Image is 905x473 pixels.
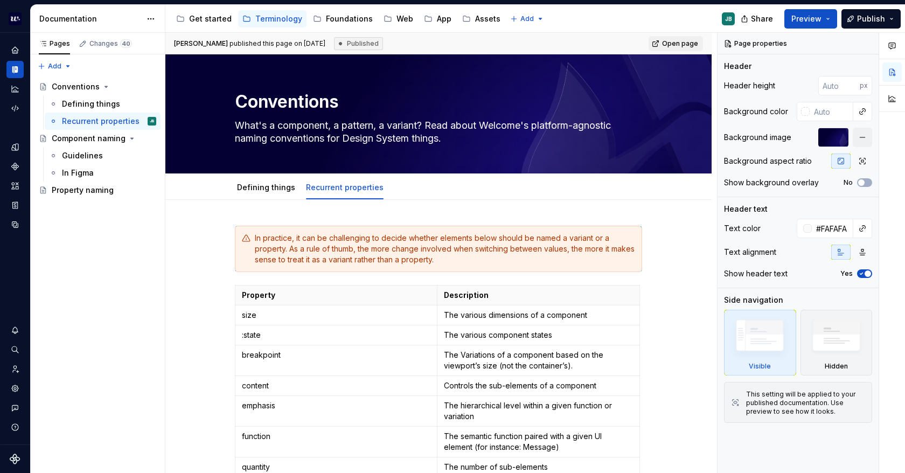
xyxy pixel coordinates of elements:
[746,390,865,416] div: This setting will be applied to your published documentation. Use preview to see how it looks.
[62,168,94,178] div: In Figma
[6,158,24,175] a: Components
[34,182,161,199] a: Property naming
[6,41,24,59] a: Home
[242,380,430,391] p: content
[825,362,848,371] div: Hidden
[174,39,228,47] span: [PERSON_NAME]
[34,78,161,95] a: Conventions
[444,330,633,340] p: The various component states
[751,13,773,24] span: Share
[735,9,780,29] button: Share
[444,350,633,371] p: The Variations of a component based on the viewport’s size (not the container’s).
[724,177,819,188] div: Show background overlay
[45,95,161,113] a: Defining things
[724,247,776,258] div: Text alignment
[255,233,635,265] div: In practice, it can be challenging to decide whether elements below should be named a variant or ...
[39,13,141,24] div: Documentation
[724,156,812,166] div: Background aspect ratio
[326,13,373,24] div: Foundations
[62,150,103,161] div: Guidelines
[6,380,24,397] a: Settings
[242,290,430,301] p: Property
[507,11,547,26] button: Add
[840,269,853,278] label: Yes
[334,37,383,50] div: Published
[6,80,24,98] a: Analytics
[62,99,120,109] div: Defining things
[724,80,775,91] div: Header height
[309,10,377,27] a: Foundations
[242,350,430,360] p: breakpoint
[233,117,640,147] textarea: What's a component, a pattern, a variant? Read about Welcome's platform-agnostic naming conventio...
[237,183,295,192] a: Defining things
[520,15,534,23] span: Add
[662,39,698,48] span: Open page
[6,216,24,233] a: Data sources
[255,13,302,24] div: Terminology
[242,330,430,340] p: :state
[444,380,633,391] p: Controls the sub-elements of a component
[9,12,22,25] img: 605a6a57-6d48-4b1b-b82b-b0bc8b12f237.png
[724,295,783,305] div: Side navigation
[724,132,791,143] div: Background image
[649,36,703,51] a: Open page
[6,341,24,358] div: Search ⌘K
[444,400,633,422] p: The hierarchical level within a given function or variation
[6,399,24,416] button: Contact support
[6,138,24,156] a: Design tokens
[724,268,788,279] div: Show header text
[89,39,132,48] div: Changes
[749,362,771,371] div: Visible
[62,116,140,127] div: Recurrent properties
[444,431,633,453] p: The semantic function paired with a given UI element (for instance: Message)
[6,197,24,214] a: Storybook stories
[458,10,505,27] a: Assets
[233,89,640,115] textarea: Conventions
[6,100,24,117] a: Code automation
[6,322,24,339] button: Notifications
[396,13,413,24] div: Web
[150,116,155,127] div: JB
[844,178,853,187] label: No
[6,177,24,194] a: Assets
[724,310,796,375] div: Visible
[724,61,751,72] div: Header
[34,130,161,147] a: Component naming
[189,13,232,24] div: Get started
[172,10,236,27] a: Get started
[857,13,885,24] span: Publish
[860,81,868,90] p: px
[812,219,853,238] input: Auto
[724,223,761,234] div: Text color
[52,133,126,144] div: Component naming
[800,310,873,375] div: Hidden
[444,290,633,301] p: Description
[724,204,768,214] div: Header text
[45,164,161,182] a: In Figma
[841,9,901,29] button: Publish
[444,462,633,472] p: The number of sub-elements
[242,400,430,411] p: emphasis
[10,454,20,464] svg: Supernova Logo
[52,185,114,196] div: Property naming
[172,8,505,30] div: Page tree
[120,39,132,48] span: 40
[242,310,430,321] p: size
[242,462,430,472] p: quantity
[39,39,70,48] div: Pages
[437,13,451,24] div: App
[444,310,633,321] p: The various dimensions of a component
[784,9,837,29] button: Preview
[725,15,732,23] div: JB
[174,39,325,48] span: published this page on [DATE]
